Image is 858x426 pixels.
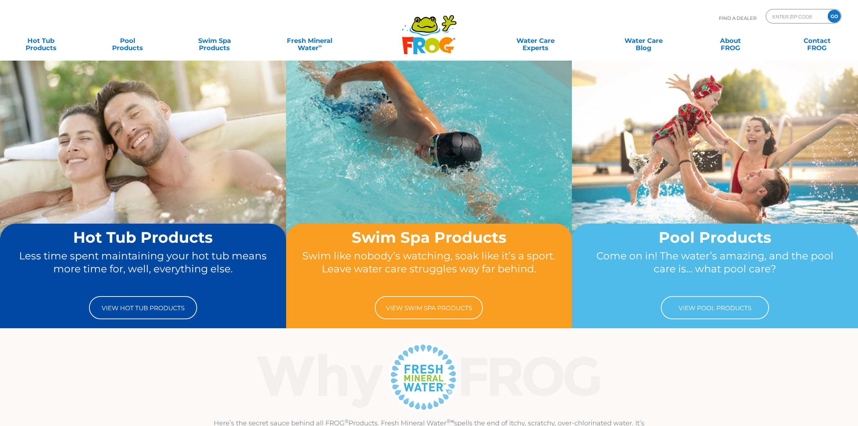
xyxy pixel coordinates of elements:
[14,229,272,246] h2: Hot Tub Products
[697,34,764,48] a: AboutFROG
[94,34,161,48] a: PoolProducts
[319,43,322,49] sup: ∞
[783,34,851,48] a: ContactFROG
[181,34,248,48] a: Swim SpaProducts
[719,9,756,27] p: Find A Dealer
[661,296,769,319] a: View Pool Products
[300,229,559,246] h2: Swim Spa Products
[572,60,858,274] img: home-banner-pool-short
[481,34,590,48] a: Water CareExperts
[772,11,820,22] input: Zip Code Form
[446,418,454,424] sup: ®∞
[14,249,272,289] p: Less time spent maintaining your hot tub means more time for, well, everything else.
[286,60,572,274] img: home-banner-swim-spa-short
[828,10,841,23] input: GO
[586,249,844,289] p: Come on in! The water’s amazing, and the pool care is… what pool care?
[344,418,348,424] sup: ®
[375,296,483,319] a: View Swim Spa Products
[7,34,75,48] a: Hot TubProducts
[267,34,352,48] a: Fresh MineralWater∞
[243,341,615,413] img: Why Frog
[300,249,559,289] p: Swim like nobody’s watching, soak like it’s a sport. Leave water care struggles way far behind.
[610,34,677,48] a: Water CareBlog
[586,229,844,246] h2: Pool Products
[89,296,197,319] a: View Hot Tub Products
